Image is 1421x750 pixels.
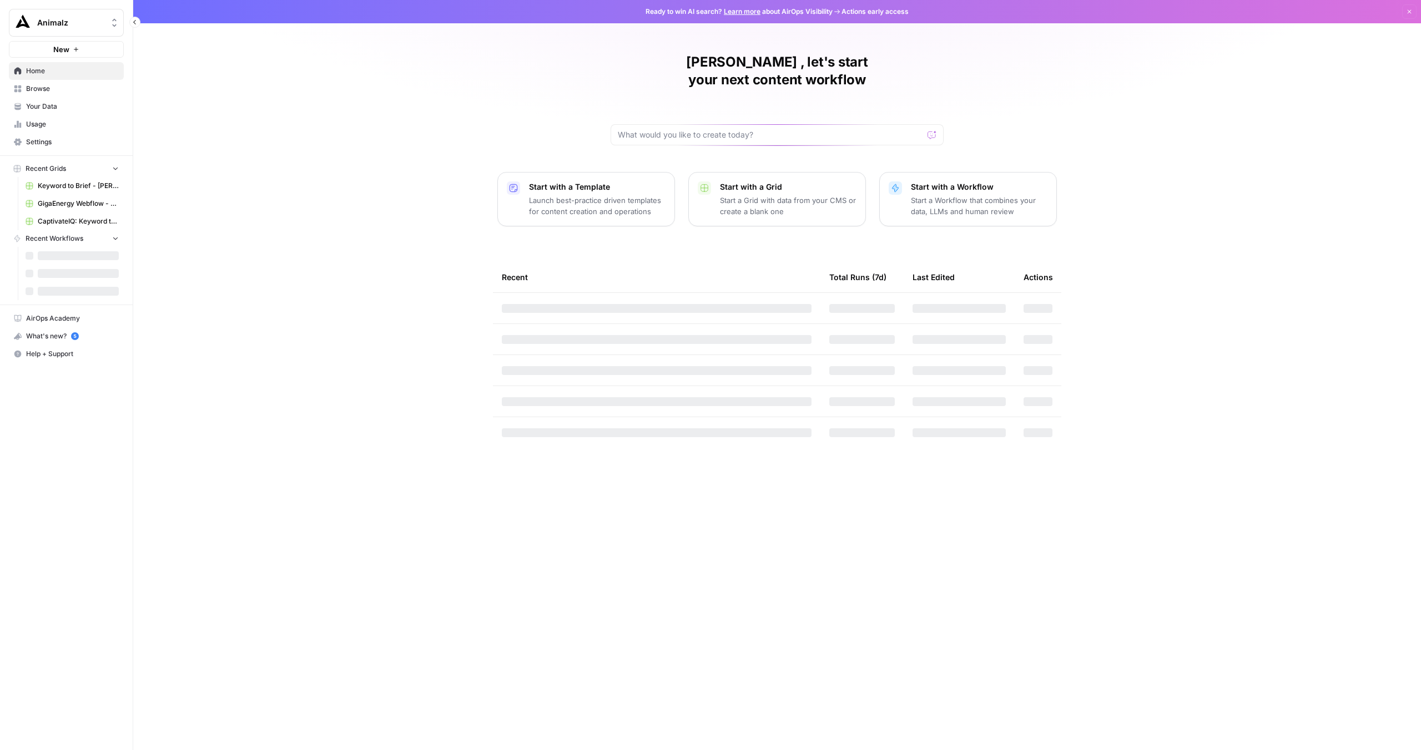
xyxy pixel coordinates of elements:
span: Animalz [37,17,104,28]
span: Keyword to Brief - [PERSON_NAME] Code Grid [38,181,119,191]
span: Home [26,66,119,76]
a: Home [9,62,124,80]
span: New [53,44,69,55]
p: Start with a Workflow [911,181,1047,192]
p: Launch best-practice driven templates for content creation and operations [529,195,666,217]
text: 5 [73,333,76,339]
a: Browse [9,80,124,98]
span: Recent Workflows [26,234,83,244]
span: Browse [26,84,119,94]
button: Start with a GridStart a Grid with data from your CMS or create a blank one [688,172,866,226]
span: Usage [26,119,119,129]
input: What would you like to create today? [618,129,923,140]
button: New [9,41,124,58]
button: Start with a TemplateLaunch best-practice driven templates for content creation and operations [497,172,675,226]
a: AirOps Academy [9,310,124,327]
span: CaptivateIQ: Keyword to Article [38,216,119,226]
span: Recent Grids [26,164,66,174]
button: Workspace: Animalz [9,9,124,37]
a: Keyword to Brief - [PERSON_NAME] Code Grid [21,177,124,195]
button: Recent Workflows [9,230,124,247]
button: What's new? 5 [9,327,124,345]
button: Start with a WorkflowStart a Workflow that combines your data, LLMs and human review [879,172,1057,226]
p: Start with a Template [529,181,666,192]
p: Start a Workflow that combines your data, LLMs and human review [911,195,1047,217]
div: Recent [502,262,812,292]
span: Actions early access [841,7,909,17]
a: CaptivateIQ: Keyword to Article [21,212,124,230]
p: Start a Grid with data from your CMS or create a blank one [720,195,856,217]
div: Actions [1024,262,1053,292]
span: Your Data [26,102,119,112]
a: Settings [9,133,124,151]
h1: [PERSON_NAME] , let's start your next content workflow [611,53,944,89]
p: Start with a Grid [720,181,856,192]
div: Last Edited [913,262,955,292]
span: Ready to win AI search? about AirOps Visibility [646,7,833,17]
img: Animalz Logo [13,13,33,33]
span: Settings [26,137,119,147]
a: Your Data [9,98,124,115]
span: Help + Support [26,349,119,359]
a: Learn more [724,7,760,16]
span: AirOps Academy [26,313,119,323]
div: Total Runs (7d) [829,262,886,292]
button: Help + Support [9,345,124,363]
span: GigaEnergy Webflow - Shop Inventories [38,199,119,209]
a: 5 [71,332,79,340]
a: Usage [9,115,124,133]
a: GigaEnergy Webflow - Shop Inventories [21,195,124,212]
div: What's new? [9,328,123,344]
button: Recent Grids [9,160,124,177]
